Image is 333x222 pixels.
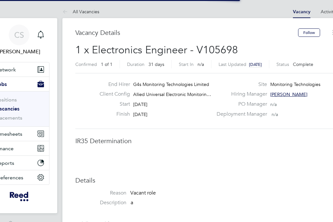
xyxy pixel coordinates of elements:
span: n/a [272,111,278,117]
label: Finish [94,111,130,118]
button: Follow [298,28,320,37]
a: Vacancy [293,9,310,15]
label: Reason [75,190,126,196]
label: Client Config [94,91,130,98]
label: PO Manager [213,101,267,108]
span: Monitoring Technologies [270,81,320,87]
label: Start [94,101,130,108]
span: n/a [270,101,277,107]
span: 31 days [148,61,164,67]
span: CS [14,31,24,39]
span: [PERSON_NAME] [270,91,307,97]
label: Confirmed [75,61,97,67]
label: Deployment Manager [213,111,267,118]
label: End Hirer [94,81,130,88]
span: Vacant role [130,190,156,196]
label: Description [75,199,126,206]
span: [DATE] [133,111,147,117]
label: Duration [127,61,145,67]
label: Status [276,61,289,67]
span: [DATE] [133,101,147,107]
h3: Vacancy Details [75,28,298,37]
img: freesy-logo-retina.png [10,191,28,202]
a: All Vacancies [62,9,99,15]
label: Hiring Manager [213,91,267,98]
label: Site [213,81,267,88]
span: [DATE] [249,62,262,67]
span: Complete [293,61,313,67]
span: 1 of 1 [101,61,113,67]
span: 1 x Electronics Engineer - V105698 [75,44,238,56]
span: G4s Monitoring Technologies Limited [133,81,209,87]
label: Start In [179,61,194,67]
span: Allied Universal Electronic Monitorin… [133,91,211,97]
span: n/a [198,61,204,67]
label: Last Updated [219,61,246,67]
